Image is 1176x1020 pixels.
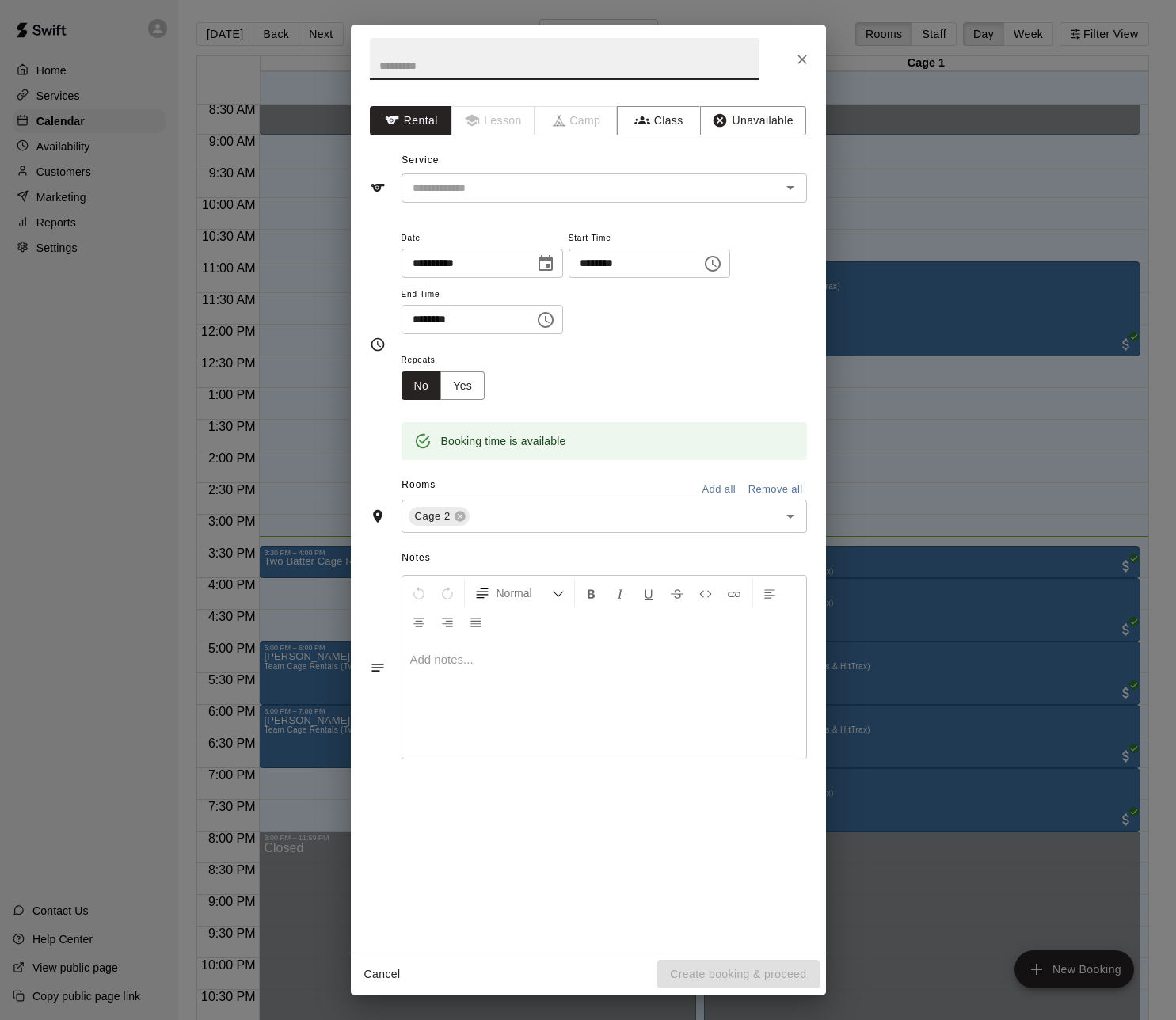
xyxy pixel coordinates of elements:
[357,960,408,989] button: Cancel
[440,371,485,401] button: Yes
[700,106,806,135] button: Unavailable
[370,106,453,135] button: Rental
[402,371,485,401] div: outlined button group
[405,607,432,636] button: Center Align
[402,546,806,571] span: Notes
[635,579,662,607] button: Format Underline
[697,248,729,280] button: Choose time, selected time is 11:00 AM
[779,505,801,527] button: Open
[370,660,386,676] svg: Notes
[402,228,563,249] span: Date
[468,579,571,607] button: Formatting Options
[402,350,498,371] span: Repeats
[370,337,386,352] svg: Timing
[409,507,470,526] div: Cage 2
[756,579,783,607] button: Left Align
[405,579,432,607] button: Undo
[788,45,816,74] button: Close
[452,106,535,135] span: Lessons must be created in the Services page first
[535,106,618,135] span: Camps can only be created in the Services page
[402,154,439,166] span: Service
[497,585,552,601] span: Normal
[721,579,748,607] button: Insert Link
[578,579,605,607] button: Format Bold
[462,607,489,636] button: Justify Align
[402,371,442,401] button: No
[569,228,730,249] span: Start Time
[694,478,744,502] button: Add all
[692,579,719,607] button: Insert Code
[370,180,386,196] svg: Service
[402,479,436,490] span: Rooms
[617,106,700,135] button: Class
[744,478,807,502] button: Remove all
[370,508,386,524] svg: Rooms
[441,427,566,455] div: Booking time is available
[607,579,634,607] button: Format Italics
[434,579,461,607] button: Redo
[434,607,461,636] button: Right Align
[530,248,561,280] button: Choose date, selected date is Oct 10, 2025
[664,579,691,607] button: Format Strikethrough
[402,284,563,306] span: End Time
[409,508,457,524] span: Cage 2
[530,304,561,336] button: Choose time, selected time is 11:30 AM
[779,177,801,199] button: Open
